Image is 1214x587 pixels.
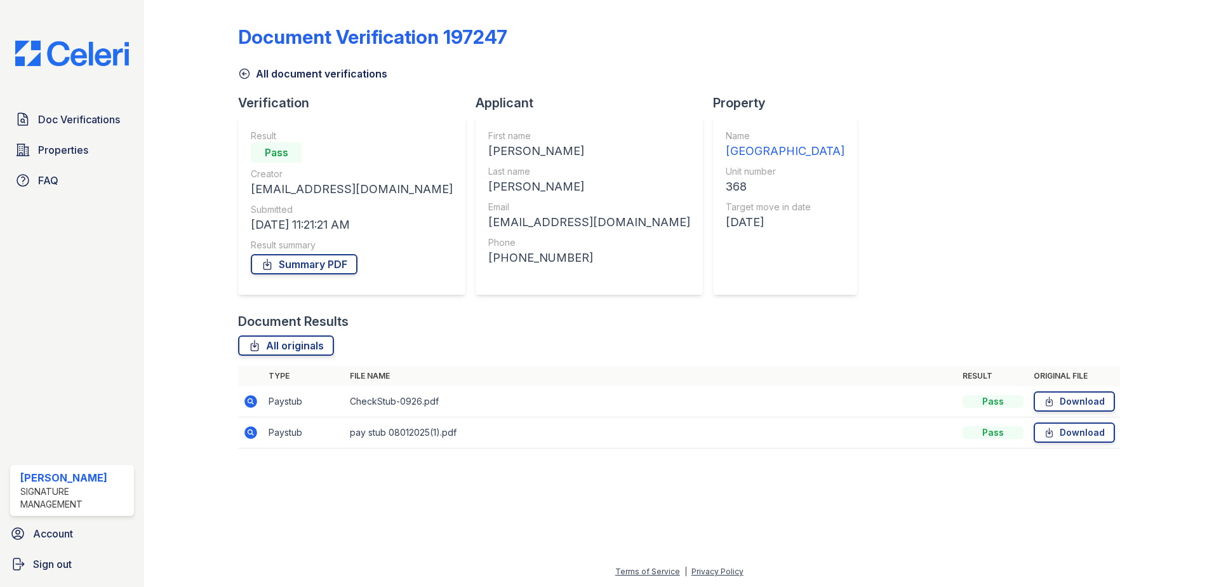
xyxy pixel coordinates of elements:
[238,66,387,81] a: All document verifications
[238,335,334,356] a: All originals
[1029,366,1120,386] th: Original file
[10,168,134,193] a: FAQ
[251,203,453,216] div: Submitted
[33,526,73,541] span: Account
[5,521,139,546] a: Account
[957,366,1029,386] th: Result
[251,130,453,142] div: Result
[488,249,690,267] div: [PHONE_NUMBER]
[1034,422,1115,443] a: Download
[251,216,453,234] div: [DATE] 11:21:21 AM
[38,112,120,127] span: Doc Verifications
[345,417,957,449] td: pay stub 08012025(1).pdf
[10,137,134,163] a: Properties
[345,386,957,417] td: CheckStub-0926.pdf
[238,25,507,48] div: Document Verification 197247
[488,165,690,178] div: Last name
[251,168,453,180] div: Creator
[726,130,844,160] a: Name [GEOGRAPHIC_DATA]
[726,165,844,178] div: Unit number
[263,366,345,386] th: Type
[251,180,453,198] div: [EMAIL_ADDRESS][DOMAIN_NAME]
[251,239,453,252] div: Result summary
[251,142,302,163] div: Pass
[251,254,357,274] a: Summary PDF
[488,201,690,213] div: Email
[488,178,690,196] div: [PERSON_NAME]
[726,130,844,142] div: Name
[476,94,713,112] div: Applicant
[5,551,139,577] a: Sign out
[345,366,957,386] th: File name
[33,557,72,572] span: Sign out
[20,485,129,511] div: Signature Management
[10,107,134,132] a: Doc Verifications
[684,567,687,576] div: |
[38,142,88,158] span: Properties
[488,213,690,231] div: [EMAIL_ADDRESS][DOMAIN_NAME]
[726,213,844,231] div: [DATE]
[726,142,844,160] div: [GEOGRAPHIC_DATA]
[488,130,690,142] div: First name
[726,178,844,196] div: 368
[726,201,844,213] div: Target move in date
[963,395,1024,408] div: Pass
[963,426,1024,439] div: Pass
[238,94,476,112] div: Verification
[691,567,744,576] a: Privacy Policy
[488,236,690,249] div: Phone
[20,470,129,485] div: [PERSON_NAME]
[615,567,680,576] a: Terms of Service
[263,417,345,449] td: Paystub
[263,386,345,417] td: Paystub
[488,142,690,160] div: [PERSON_NAME]
[5,41,139,66] img: CE_Logo_Blue-a8612792a0a2168367f1c8372b55b34899dd931a85d93a1a3d3e32e68fde9ad4.png
[713,94,867,112] div: Property
[238,313,349,330] div: Document Results
[38,173,58,188] span: FAQ
[1034,391,1115,412] a: Download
